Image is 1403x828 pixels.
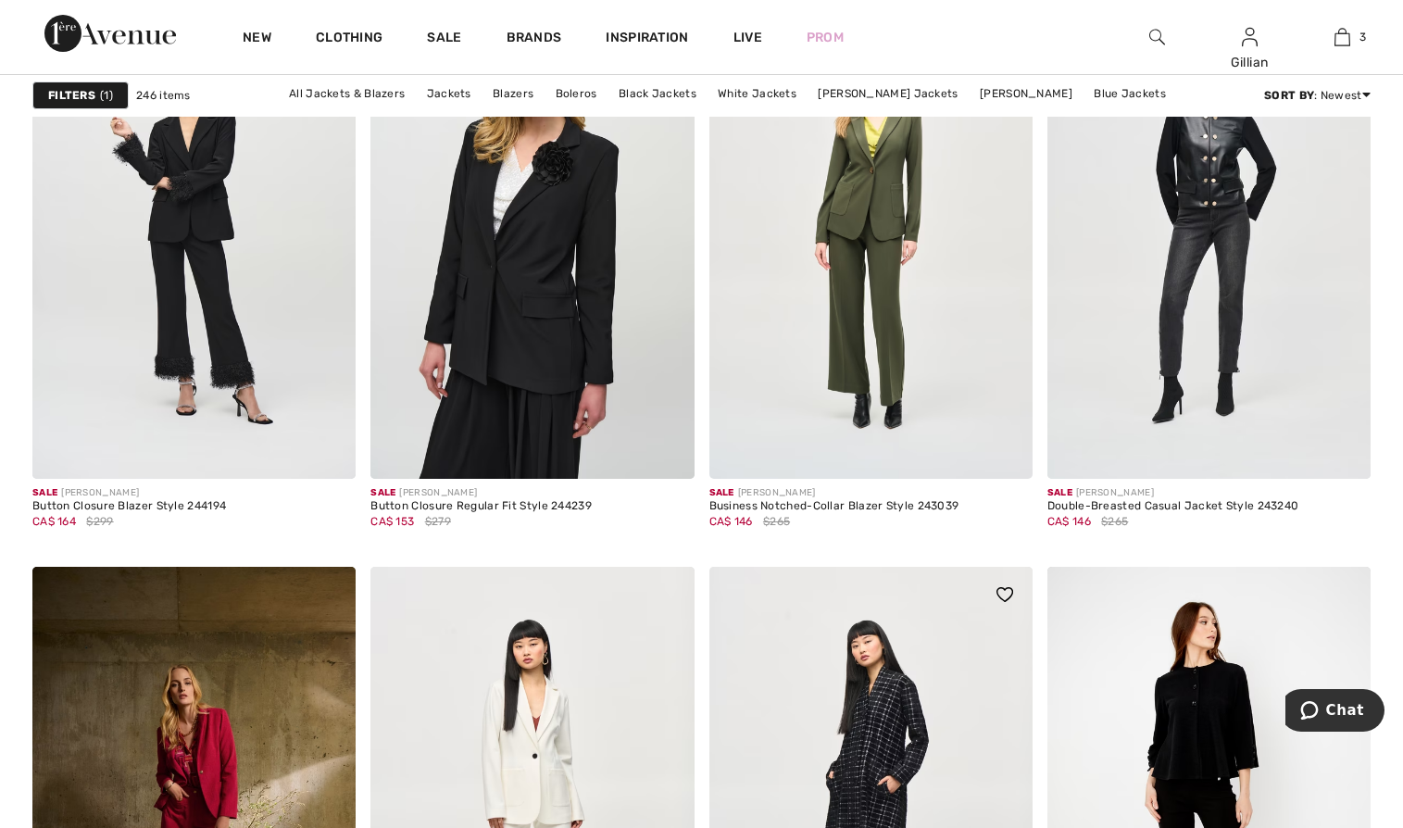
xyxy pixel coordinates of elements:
[48,87,95,104] strong: Filters
[1264,89,1314,102] strong: Sort By
[427,30,461,49] a: Sale
[971,82,1082,106] a: [PERSON_NAME]
[606,30,688,49] span: Inspiration
[1285,689,1384,735] iframe: Opens a widget where you can chat to one of our agents
[709,500,959,513] div: Business Notched-Collar Blazer Style 243039
[546,82,607,106] a: Boleros
[1047,487,1072,498] span: Sale
[1047,515,1091,528] span: CA$ 146
[418,82,481,106] a: Jackets
[709,487,734,498] span: Sale
[733,28,762,47] a: Live
[709,515,753,528] span: CA$ 146
[1149,26,1165,48] img: search the website
[86,513,113,530] span: $299
[1204,53,1295,72] div: Gillian
[280,82,414,106] a: All Jackets & Blazers
[1242,26,1258,48] img: My Info
[1334,26,1350,48] img: My Bag
[1047,486,1299,500] div: [PERSON_NAME]
[32,500,226,513] div: Button Closure Blazer Style 244194
[32,515,76,528] span: CA$ 164
[370,515,414,528] span: CA$ 153
[1242,28,1258,45] a: Sign In
[1359,29,1366,45] span: 3
[763,513,790,530] span: $265
[609,82,706,106] a: Black Jackets
[807,28,844,47] a: Prom
[370,500,592,513] div: Button Closure Regular Fit Style 244239
[44,15,176,52] img: 1ère Avenue
[709,486,959,500] div: [PERSON_NAME]
[1101,513,1128,530] span: $265
[1084,82,1175,106] a: Blue Jackets
[425,513,451,530] span: $279
[136,87,191,104] span: 246 items
[996,587,1013,602] img: heart_black_full.svg
[507,30,562,49] a: Brands
[100,87,113,104] span: 1
[370,487,395,498] span: Sale
[1047,500,1299,513] div: Double-Breasted Casual Jacket Style 243240
[1264,87,1371,104] div: : Newest
[808,82,967,106] a: [PERSON_NAME] Jackets
[708,82,806,106] a: White Jackets
[316,30,382,49] a: Clothing
[483,82,543,106] a: Blazers
[1297,26,1387,48] a: 3
[32,486,226,500] div: [PERSON_NAME]
[243,30,271,49] a: New
[32,487,57,498] span: Sale
[370,486,592,500] div: [PERSON_NAME]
